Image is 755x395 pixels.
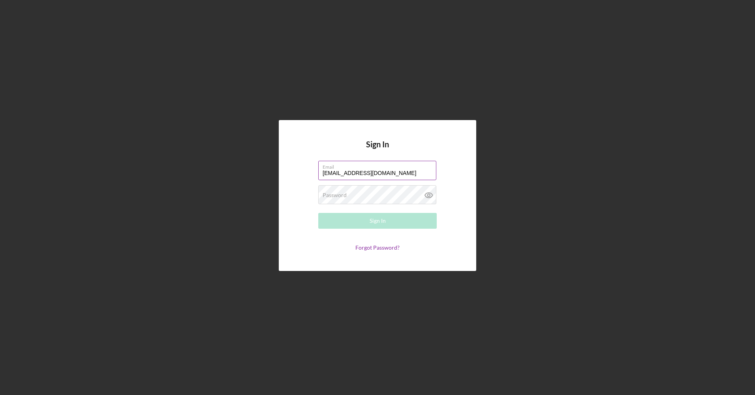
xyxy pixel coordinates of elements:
div: Sign In [370,213,386,229]
a: Forgot Password? [355,244,400,251]
button: Sign In [318,213,437,229]
label: Email [323,161,436,170]
label: Password [323,192,347,198]
h4: Sign In [366,140,389,161]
